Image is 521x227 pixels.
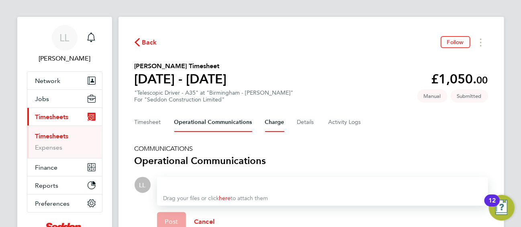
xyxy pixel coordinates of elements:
h5: COMMUNICATIONS [135,145,488,153]
button: Details [297,113,316,132]
div: "Telescopic Driver - A35" at "Birmingham - [PERSON_NAME]" [135,89,294,103]
span: LL [139,180,146,189]
span: Timesheets [35,113,69,121]
span: Lesley Littler [27,54,102,63]
button: Jobs [27,90,102,107]
app-decimal: £1,050. [431,71,488,87]
button: Back [135,37,157,47]
h3: Operational Communications [135,154,488,167]
button: Activity Logs [329,113,362,132]
div: 12 [488,201,496,211]
button: Finance [27,158,102,176]
button: Operational Communications [174,113,252,132]
div: Lesley Littler [135,177,151,193]
a: Timesheets [35,132,69,140]
a: here [219,195,231,202]
span: Reports [35,182,59,189]
button: Timesheets Menu [474,36,488,49]
span: Drag your files or click to attach them [163,195,268,202]
span: 00 [477,74,488,86]
span: Back [142,38,157,47]
span: Jobs [35,95,49,103]
a: Expenses [35,144,63,151]
a: LL[PERSON_NAME] [27,25,102,63]
button: Timesheets [27,108,102,126]
span: Network [35,77,61,85]
button: Timesheet [135,113,161,132]
span: LL [60,32,69,43]
span: Preferences [35,200,70,207]
span: Finance [35,164,58,171]
button: Reports [27,176,102,194]
span: This timesheet is Submitted. [451,89,488,103]
h1: [DATE] - [DATE] [135,71,227,87]
button: Follow [441,36,470,48]
h2: [PERSON_NAME] Timesheet [135,61,227,71]
div: Timesheets [27,126,102,158]
span: Follow [447,39,464,46]
span: This timesheet was manually created. [417,89,447,103]
button: Open Resource Center, 12 new notifications [489,195,515,221]
button: Charge [265,113,284,132]
span: Cancel [194,218,215,225]
button: Preferences [27,195,102,212]
button: Network [27,72,102,89]
div: For "Seddon Construction Limited" [135,96,294,103]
